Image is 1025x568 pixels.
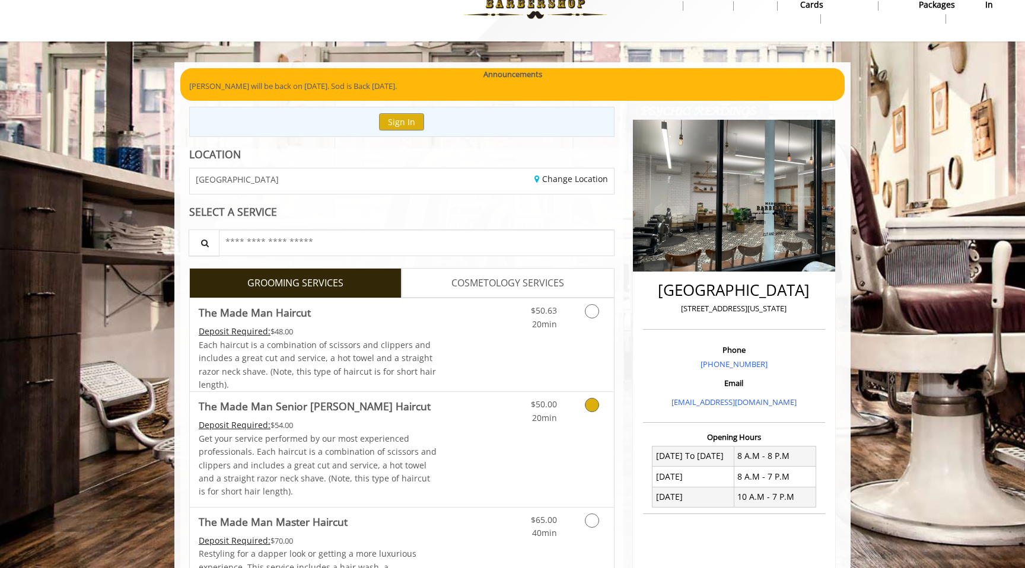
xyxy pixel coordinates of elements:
[734,467,816,487] td: 8 A.M - 7 P.M
[701,359,768,369] a: [PHONE_NUMBER]
[189,229,219,256] button: Service Search
[671,397,797,407] a: [EMAIL_ADDRESS][DOMAIN_NAME]
[531,398,557,410] span: $50.00
[483,68,542,81] b: Announcements
[646,302,822,315] p: [STREET_ADDRESS][US_STATE]
[199,339,436,390] span: Each haircut is a combination of scissors and clippers and includes a great cut and service, a ho...
[199,419,270,430] span: This service needs some Advance to be paid before we block your appointment
[532,412,557,423] span: 20min
[532,527,557,538] span: 40min
[199,419,437,432] div: $54.00
[247,276,343,291] span: GROOMING SERVICES
[734,446,816,466] td: 8 A.M - 8 P.M
[196,175,279,184] span: [GEOGRAPHIC_DATA]
[646,282,822,299] h2: [GEOGRAPHIC_DATA]
[734,487,816,507] td: 10 A.M - 7 P.M
[531,514,557,525] span: $65.00
[199,513,348,530] b: The Made Man Master Haircut
[189,206,615,218] div: SELECT A SERVICE
[199,326,270,337] span: This service needs some Advance to be paid before we block your appointment
[652,467,734,487] td: [DATE]
[199,398,431,414] b: The Made Man Senior [PERSON_NAME] Haircut
[189,80,836,92] p: [PERSON_NAME] will be back on [DATE]. Sod is Back [DATE].
[379,113,424,130] button: Sign In
[646,346,822,354] h3: Phone
[199,432,437,499] p: Get your service performed by our most experienced professionals. Each haircut is a combination o...
[643,433,825,441] h3: Opening Hours
[199,534,437,547] div: $70.00
[652,487,734,507] td: [DATE]
[451,276,564,291] span: COSMETOLOGY SERVICES
[199,304,311,321] b: The Made Man Haircut
[646,379,822,387] h3: Email
[199,535,270,546] span: This service needs some Advance to be paid before we block your appointment
[534,173,608,184] a: Change Location
[199,325,437,338] div: $48.00
[652,446,734,466] td: [DATE] To [DATE]
[532,318,557,330] span: 20min
[189,147,241,161] b: LOCATION
[531,305,557,316] span: $50.63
